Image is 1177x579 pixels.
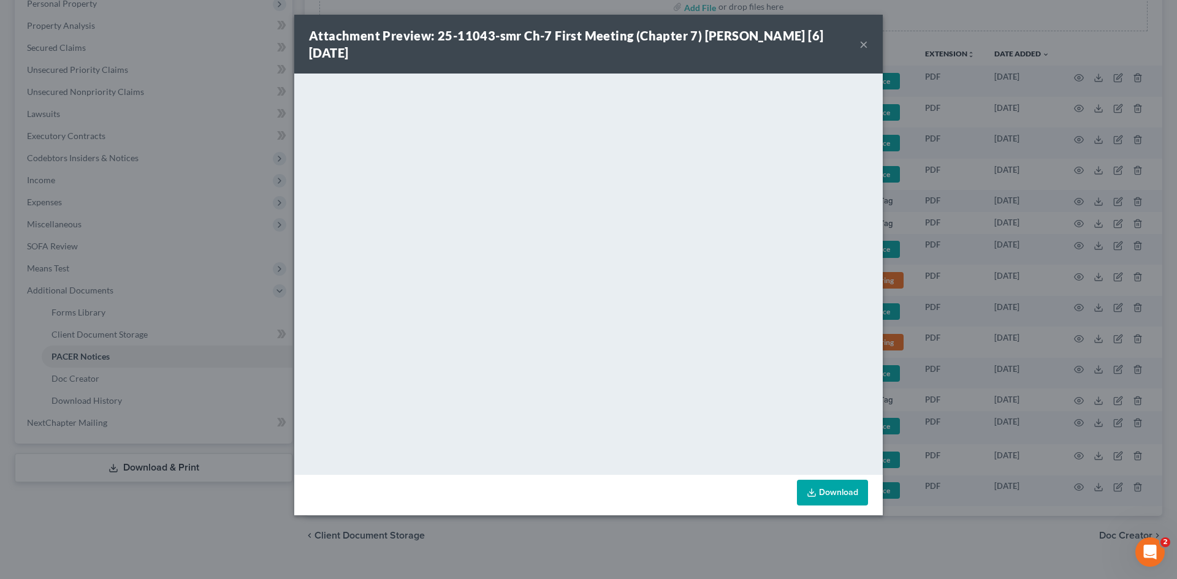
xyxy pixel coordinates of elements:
iframe: <object ng-attr-data='[URL][DOMAIN_NAME]' type='application/pdf' width='100%' height='650px'></ob... [294,74,883,472]
a: Download [797,480,868,505]
strong: Attachment Preview: 25-11043-smr Ch-7 First Meeting (Chapter 7) [PERSON_NAME] [6] [DATE] [309,28,823,60]
button: × [859,37,868,51]
iframe: Intercom live chat [1135,537,1165,567]
span: 2 [1160,537,1170,547]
